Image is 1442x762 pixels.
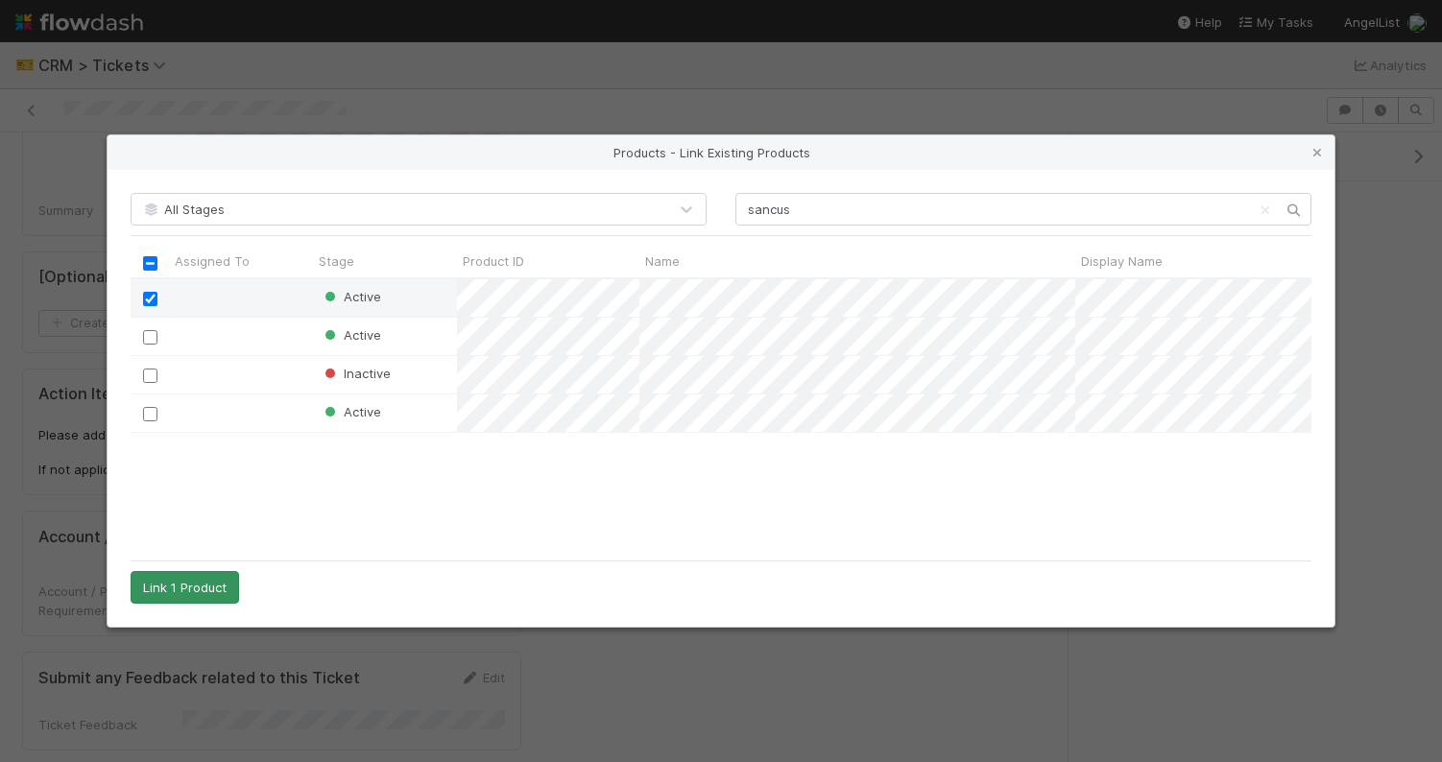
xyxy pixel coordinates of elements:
span: Inactive [321,366,391,381]
input: Toggle Row Selected [143,369,157,383]
input: Search [735,193,1311,226]
span: Active [321,327,381,343]
input: Toggle Row Selected [143,330,157,345]
div: Active [321,402,381,421]
span: Assigned To [175,251,250,271]
span: Active [321,404,381,419]
div: Active [321,287,381,306]
input: Toggle Row Selected [143,292,157,306]
span: All Stages [141,202,225,217]
div: Inactive [321,364,391,383]
span: Stage [319,251,354,271]
button: Clear search [1256,195,1275,226]
button: Link 1 Product [131,571,239,604]
input: Toggle All Rows Selected [143,256,157,271]
div: Products - Link Existing Products [108,135,1334,170]
span: Display Name [1081,251,1163,271]
span: Product ID [463,251,524,271]
span: Name [645,251,680,271]
input: Toggle Row Selected [143,407,157,421]
div: Active [321,325,381,345]
span: Active [321,289,381,304]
